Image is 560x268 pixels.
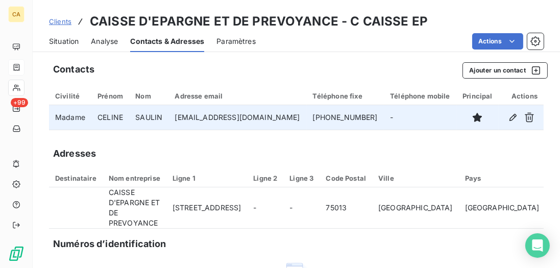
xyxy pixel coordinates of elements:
h5: Numéros d’identification [53,237,166,251]
td: CELINE [91,105,129,130]
span: Clients [49,17,71,26]
span: Contacts & Adresses [130,36,204,46]
td: [PHONE_NUMBER] [307,105,384,130]
td: [STREET_ADDRESS] [166,187,247,229]
div: Téléphone mobile [390,92,450,100]
div: Ligne 2 [253,174,277,182]
div: Téléphone fixe [313,92,378,100]
td: [GEOGRAPHIC_DATA] [459,187,546,229]
div: Civilité [55,92,85,100]
div: Ligne 3 [289,174,313,182]
td: - [247,187,283,229]
div: Pays [465,174,540,182]
div: CA [8,6,25,22]
div: Actions [505,92,538,100]
div: Ville [378,174,453,182]
button: Ajouter un contact [462,62,548,79]
div: Nom entreprise [109,174,160,182]
td: [EMAIL_ADDRESS][DOMAIN_NAME] [168,105,306,130]
div: Destinataire [55,174,96,182]
div: Open Intercom Messenger [525,233,550,258]
td: - [384,105,456,130]
div: Nom [135,92,162,100]
td: 75013 [320,187,372,229]
img: Logo LeanPay [8,246,25,262]
h3: CAISSE D'EPARGNE ET DE PREVOYANCE - C CAISSE EP [90,12,428,31]
div: Code Postal [326,174,366,182]
div: Adresse email [175,92,300,100]
td: CAISSE D'EPARGNE ET DE PREVOYANCE [103,187,166,229]
span: Paramètres [216,36,256,46]
td: - [283,187,320,229]
div: Prénom [98,92,123,100]
td: Madame [49,105,91,130]
td: [GEOGRAPHIC_DATA] [372,187,459,229]
div: Principal [462,92,493,100]
span: +99 [11,98,28,107]
a: Clients [49,16,71,27]
div: Ligne 1 [173,174,241,182]
h5: Contacts [53,62,94,77]
span: Situation [49,36,79,46]
h5: Adresses [53,147,96,161]
td: SAULIN [129,105,168,130]
span: Analyse [91,36,118,46]
button: Actions [472,33,523,50]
